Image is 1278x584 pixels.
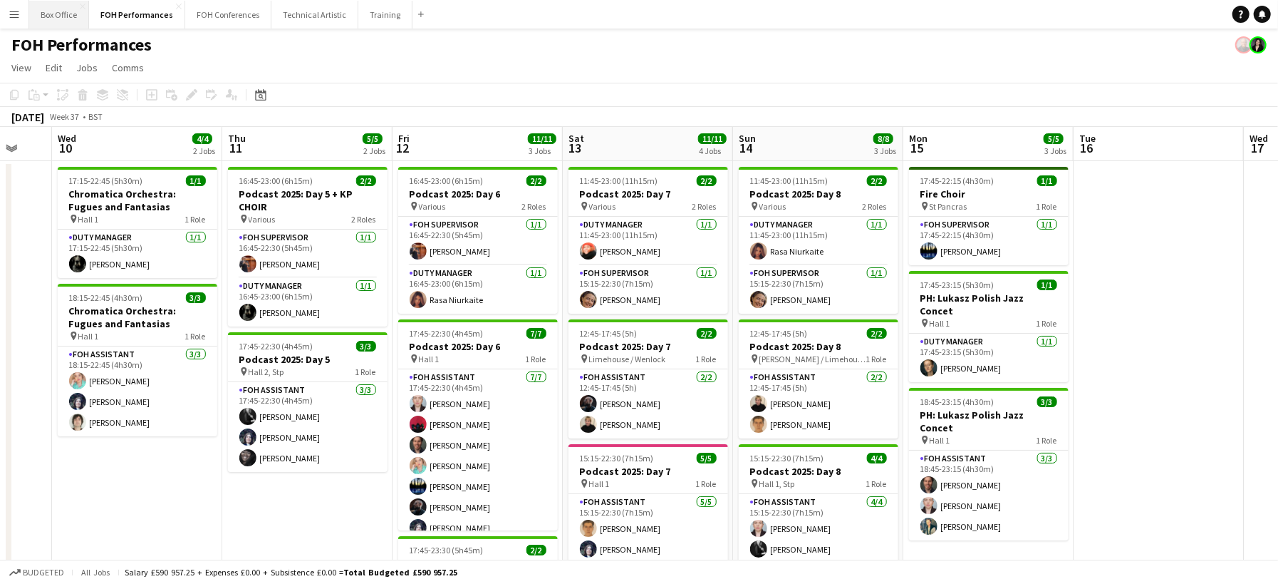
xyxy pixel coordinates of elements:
app-card-role: Duty Manager1/116:45-23:00 (6h15m)Rasa Niurkaite [398,265,558,314]
span: 16 [1077,140,1096,156]
h3: Podcast 2025: Day 6 [398,340,558,353]
span: 2/2 [867,328,887,339]
div: 3 Jobs [874,145,896,156]
span: Wed [58,132,76,145]
app-card-role: FOH Assistant3/318:15-22:45 (4h30m)[PERSON_NAME][PERSON_NAME][PERSON_NAME] [58,347,217,436]
h3: Podcast 2025: Day 8 [739,188,898,200]
span: Various [759,201,786,212]
span: 1 Role [696,354,717,364]
span: 1/1 [1037,175,1057,186]
div: 2 Jobs [363,145,385,156]
h3: Podcast 2025: Day 8 [739,465,898,478]
span: 16:45-23:00 (6h15m) [239,175,313,186]
a: View [6,58,37,77]
h3: Podcast 2025: Day 5 [228,353,388,366]
span: Budgeted [23,568,64,578]
app-job-card: 17:45-23:15 (5h30m)1/1PH: Lukasz Polish Jazz Concet Hall 11 RoleDuty Manager1/117:45-23:15 (5h30m... [909,271,1069,382]
h3: Podcast 2025: Day 7 [568,188,728,200]
app-job-card: 17:45-22:15 (4h30m)1/1Fire Choir St Pancras1 RoleFOH Supervisor1/117:45-22:15 (4h30m)[PERSON_NAME] [909,167,1069,265]
span: 15:15-22:30 (7h15m) [750,453,824,463]
span: Total Budgeted £590 957.25 [343,567,457,578]
span: 4/4 [867,453,887,463]
h3: Podcast 2025: Day 6 [398,188,558,200]
h3: Podcast 2025: Day 8 [739,340,898,353]
span: 3/3 [186,292,206,303]
div: 4 Jobs [699,145,726,156]
h3: PH: Lukasz Polish Jazz Concet [909,409,1069,434]
span: 1 Role [185,331,206,342]
button: Budgeted [7,565,66,580]
app-job-card: 16:45-23:00 (6h15m)2/2Podcast 2025: Day 6 Various2 RolesFOH Supervisor1/116:45-22:30 (5h45m)[PERS... [398,167,558,314]
button: Technical Artistic [271,1,358,29]
app-user-avatar: PERM Chris Nye [1235,36,1252,53]
div: 3 Jobs [529,145,556,156]
span: 11:45-23:00 (11h15m) [750,175,828,186]
app-job-card: 17:45-22:30 (4h45m)7/7Podcast 2025: Day 6 Hall 11 RoleFOH Assistant7/717:45-22:30 (4h45m)[PERSON_... [398,319,558,531]
app-card-role: Duty Manager1/111:45-23:00 (11h15m)Rasa Niurkaite [739,217,898,265]
span: 11/11 [528,133,556,144]
span: 12:45-17:45 (5h) [580,328,638,339]
app-job-card: 11:45-23:00 (11h15m)2/2Podcast 2025: Day 7 Various2 RolesDuty Manager1/111:45-23:00 (11h15m)[PERS... [568,167,728,314]
span: 17:45-22:30 (4h45m) [239,341,313,352]
span: Fri [398,132,410,145]
span: Various [419,201,446,212]
h3: Podcast 2025: Day 7 [568,340,728,353]
h3: Fire Choir [909,188,1069,200]
app-card-role: FOH Assistant2/212:45-17:45 (5h)[PERSON_NAME][PERSON_NAME] [739,369,898,439]
app-job-card: 12:45-17:45 (5h)2/2Podcast 2025: Day 8 [PERSON_NAME] / Limehouse / Wenlock + STP1 RoleFOH Assista... [739,319,898,439]
span: 2/2 [697,328,717,339]
span: 1 Role [866,478,887,489]
span: 2 Roles [352,214,376,225]
h1: FOH Performances [11,34,152,56]
app-job-card: 16:45-23:00 (6h15m)2/2Podcast 2025: Day 5 + KP CHOIR Various2 RolesFOH Supervisor1/116:45-22:30 (... [228,167,388,327]
span: 17:45-22:15 (4h30m) [920,175,994,186]
h3: Podcast 2025: Day 7 [568,465,728,478]
span: 1 Role [1037,318,1057,329]
span: Sat [568,132,584,145]
app-card-role: FOH Assistant3/318:45-23:15 (4h30m)[PERSON_NAME][PERSON_NAME][PERSON_NAME] [909,451,1069,541]
span: 17:45-23:15 (5h30m) [920,280,994,290]
span: All jobs [78,567,113,578]
button: Training [358,1,412,29]
app-job-card: 18:45-23:15 (4h30m)3/3PH: Lukasz Polish Jazz Concet Hall 11 RoleFOH Assistant3/318:45-23:15 (4h30... [909,388,1069,541]
span: Jobs [76,61,98,74]
app-card-role: Duty Manager1/111:45-23:00 (11h15m)[PERSON_NAME] [568,217,728,265]
span: Various [589,201,616,212]
app-card-role: FOH Supervisor1/115:15-22:30 (7h15m)[PERSON_NAME] [568,265,728,314]
span: Comms [112,61,144,74]
span: 12:45-17:45 (5h) [750,328,808,339]
div: 2 Jobs [193,145,215,156]
span: 5/5 [697,453,717,463]
app-card-role: FOH Supervisor1/115:15-22:30 (7h15m)[PERSON_NAME] [739,265,898,314]
div: 11:45-23:00 (11h15m)2/2Podcast 2025: Day 8 Various2 RolesDuty Manager1/111:45-23:00 (11h15m)Rasa ... [739,167,898,314]
span: 13 [566,140,584,156]
div: 17:45-22:30 (4h45m)3/3Podcast 2025: Day 5 Hall 2, Stp1 RoleFOH Assistant3/317:45-22:30 (4h45m)[PE... [228,332,388,472]
span: 2/2 [526,175,546,186]
span: Hall 1 [78,331,99,342]
span: 17 [1247,140,1268,156]
div: BST [88,111,103,122]
a: Edit [40,58,68,77]
app-card-role: FOH Supervisor1/117:45-22:15 (4h30m)[PERSON_NAME] [909,217,1069,265]
span: St Pancras [930,201,967,212]
app-user-avatar: Lexi Clare [1250,36,1267,53]
span: 12 [396,140,410,156]
span: 11 [226,140,246,156]
span: 17:45-22:30 (4h45m) [410,328,484,339]
span: 2 Roles [692,201,717,212]
span: Hall 1 [78,214,99,225]
span: Thu [228,132,246,145]
span: Week 37 [47,111,83,122]
span: 15 [907,140,928,156]
div: 18:15-22:45 (4h30m)3/3Chromatica Orchestra: Fugues and Fantasias Hall 11 RoleFOH Assistant3/318:1... [58,284,217,436]
span: [PERSON_NAME] / Limehouse / Wenlock + STP [759,354,866,364]
div: 17:15-22:45 (5h30m)1/1Chromatica Orchestra: Fugues and Fantasias Hall 11 RoleDuty Manager1/117:15... [58,167,217,278]
span: 11/11 [698,133,727,144]
button: Box Office [29,1,89,29]
div: Salary £590 957.25 + Expenses £0.00 + Subsistence £0.00 = [125,567,457,578]
span: Hall 1 [930,435,950,446]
